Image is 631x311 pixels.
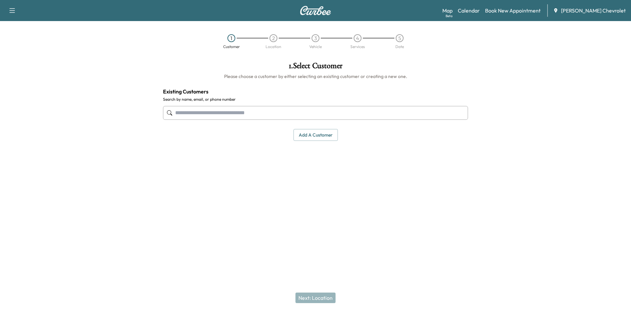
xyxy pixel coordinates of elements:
div: 2 [269,34,277,42]
img: Curbee Logo [300,6,331,15]
div: 5 [396,34,404,42]
div: 3 [312,34,319,42]
a: MapBeta [442,7,453,14]
a: Book New Appointment [485,7,541,14]
h1: 1 . Select Customer [163,62,468,73]
div: 1 [227,34,235,42]
a: Calendar [458,7,480,14]
div: 4 [354,34,362,42]
div: Customer [223,45,240,49]
div: Date [395,45,404,49]
div: Services [350,45,365,49]
div: Beta [446,13,453,18]
label: Search by name, email, or phone number [163,97,468,102]
h6: Please choose a customer by either selecting an existing customer or creating a new one. [163,73,468,80]
span: [PERSON_NAME] Chevrolet [561,7,626,14]
h4: Existing Customers [163,88,468,95]
div: Location [266,45,281,49]
div: Vehicle [309,45,322,49]
button: Add a customer [293,129,338,141]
